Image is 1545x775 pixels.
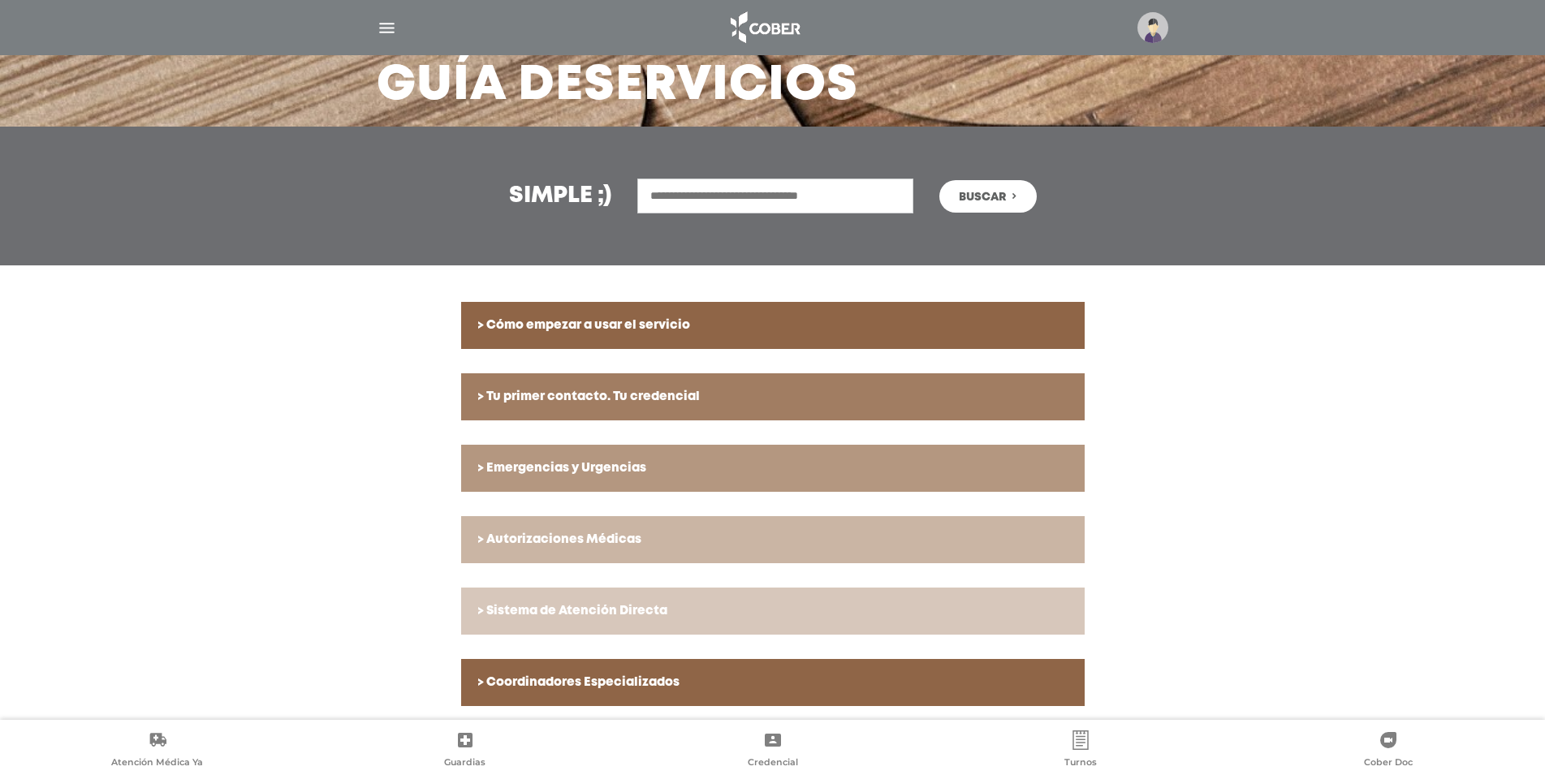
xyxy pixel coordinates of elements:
span: Cober Doc [1364,756,1413,771]
img: logo_cober_home-white.png [722,8,807,47]
a: Turnos [926,730,1234,771]
a: Credencial [619,730,926,771]
a: > Sistema de Atención Directa [461,588,1085,635]
span: Credencial [748,756,798,771]
img: profile-placeholder.svg [1137,12,1168,43]
a: > Autorizaciones Médicas [461,516,1085,563]
h6: > Coordinadores Especializados [477,675,1068,690]
a: > Emergencias y Urgencias [461,445,1085,492]
span: Turnos [1064,756,1097,771]
span: Buscar [959,192,1006,203]
a: Guardias [311,730,619,771]
h6: > Autorizaciones Médicas [477,532,1068,547]
h6: > Emergencias y Urgencias [477,461,1068,476]
img: Cober_menu-lines-white.svg [377,18,397,38]
h3: Guía de Servicios [377,65,858,107]
a: Cober Doc [1234,730,1542,771]
a: > Tu primer contacto. Tu credencial [461,373,1085,420]
h3: Simple ;) [509,185,611,208]
h6: > Tu primer contacto. Tu credencial [477,390,1068,404]
h6: > Cómo empezar a usar el servicio [477,318,1068,333]
a: Atención Médica Ya [3,730,311,771]
h6: > Sistema de Atención Directa [477,604,1068,618]
span: Guardias [444,756,486,771]
span: Atención Médica Ya [111,756,203,771]
button: Buscar [939,180,1037,213]
a: > Cómo empezar a usar el servicio [461,302,1085,349]
a: > Coordinadores Especializados [461,659,1085,706]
